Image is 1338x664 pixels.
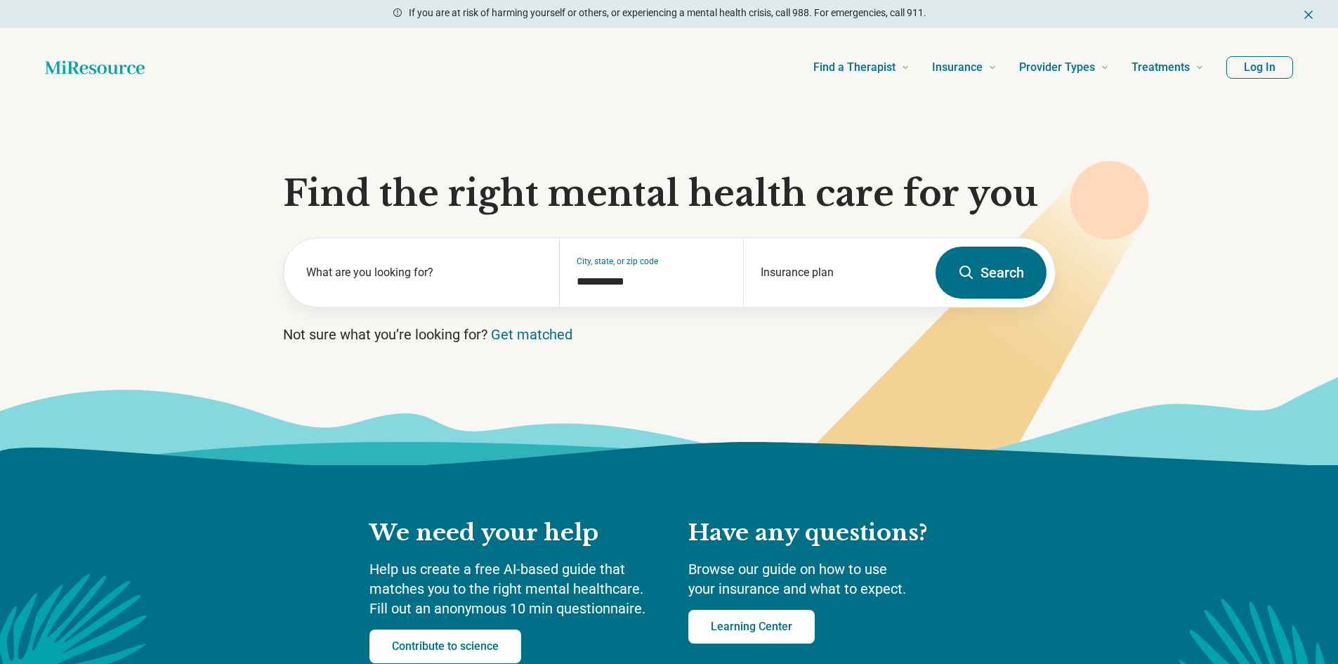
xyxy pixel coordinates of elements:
[409,6,926,20] p: If you are at risk of harming yourself or others, or experiencing a mental health crisis, call 98...
[936,247,1047,299] button: Search
[306,264,543,281] label: What are you looking for?
[1132,58,1190,77] span: Treatments
[369,559,660,618] p: Help us create a free AI-based guide that matches you to the right mental healthcare. Fill out an...
[369,630,521,663] a: Contribute to science
[688,559,969,599] p: Browse our guide on how to use your insurance and what to expect.
[369,519,660,548] h2: We need your help
[932,58,983,77] span: Insurance
[932,39,997,96] a: Insurance
[1226,56,1293,79] button: Log In
[1301,6,1316,22] button: Dismiss
[1019,58,1095,77] span: Provider Types
[1019,39,1109,96] a: Provider Types
[813,58,896,77] span: Find a Therapist
[688,610,815,644] a: Learning Center
[283,173,1056,215] h1: Find the right mental health care for you
[1132,39,1204,96] a: Treatments
[688,519,969,548] h2: Have any questions?
[813,39,910,96] a: Find a Therapist
[283,325,1056,344] p: Not sure what you’re looking for?
[45,53,145,82] a: Home page
[491,326,572,343] a: Get matched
